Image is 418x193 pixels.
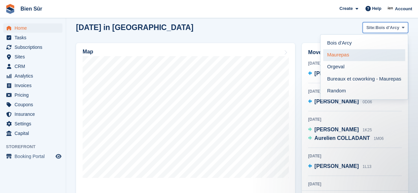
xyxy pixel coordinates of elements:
[3,90,62,100] a: menu
[18,3,45,14] a: Bien Sûr
[314,135,370,141] span: Aurelien COLLADANT
[15,81,54,90] span: Invoices
[362,22,408,33] button: Site: Bois d'Arcy
[323,37,405,49] a: Bois d'Arcy
[374,136,384,141] span: 1M06
[3,152,62,161] a: menu
[314,127,359,132] span: [PERSON_NAME]
[323,49,405,61] a: Maurepas
[308,134,383,143] a: Aurelien COLLADANT 1M06
[366,24,375,31] span: Site:
[55,152,62,160] a: Preview store
[323,61,405,73] a: Orgeval
[3,33,62,42] a: menu
[323,73,405,85] a: Bureaux et coworking - Maurepas
[15,100,54,109] span: Coupons
[308,88,402,94] div: [DATE]
[362,100,372,104] span: 0D06
[3,52,62,61] a: menu
[362,128,372,132] span: 1K25
[362,164,371,169] span: 1L13
[15,152,54,161] span: Booking Portal
[308,153,402,159] div: [DATE]
[308,126,372,134] a: [PERSON_NAME] 1K25
[387,5,394,12] img: Asmaa Habri
[3,119,62,128] a: menu
[314,163,359,169] span: [PERSON_NAME]
[314,71,359,76] span: [PERSON_NAME]
[3,43,62,52] a: menu
[15,43,54,52] span: Subscriptions
[376,24,399,31] span: Bois d'Arcy
[15,119,54,128] span: Settings
[83,49,93,55] h2: Map
[3,71,62,80] a: menu
[3,100,62,109] a: menu
[308,181,402,187] div: [DATE]
[15,23,54,33] span: Home
[5,4,15,14] img: stora-icon-8386f47178a22dfd0bd8f6a31ec36ba5ce8667c1dd55bd0f319d3a0aa187defe.svg
[314,99,359,104] span: [PERSON_NAME]
[3,81,62,90] a: menu
[15,52,54,61] span: Sites
[308,116,402,122] div: [DATE]
[15,33,54,42] span: Tasks
[3,110,62,119] a: menu
[308,60,402,66] div: [DATE]
[3,62,62,71] a: menu
[308,98,372,106] a: [PERSON_NAME] 0D06
[6,144,66,150] span: Storefront
[3,129,62,138] a: menu
[308,48,402,56] h2: Move ins / outs
[3,23,62,33] a: menu
[395,6,412,12] span: Account
[15,110,54,119] span: Insurance
[308,162,371,171] a: [PERSON_NAME] 1L13
[308,70,386,78] a: [PERSON_NAME] Not allocated
[15,129,54,138] span: Capital
[372,5,381,12] span: Help
[76,23,193,32] h2: [DATE] in [GEOGRAPHIC_DATA]
[339,5,353,12] span: Create
[15,62,54,71] span: CRM
[323,85,405,97] a: Random
[15,90,54,100] span: Pricing
[15,71,54,80] span: Analytics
